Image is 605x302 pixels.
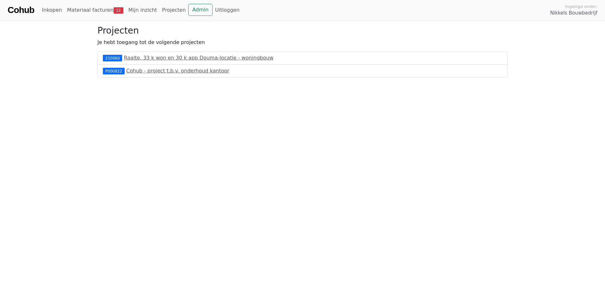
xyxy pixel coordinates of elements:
span: 12 [114,7,123,14]
a: Uitloggen [213,4,242,16]
p: Je hebt toegang tot de volgende projecten [97,39,508,46]
a: Materiaal facturen12 [65,4,126,16]
a: Cohub - project t.b.v. onderhoud kantoor [126,68,229,74]
span: Nikkels Bouwbedrijf [550,9,597,17]
a: Mijn inzicht [126,4,160,16]
a: Admin [188,4,213,16]
span: Ingelogd onder: [565,3,597,9]
h3: Projecten [97,25,508,36]
a: Projecten [159,4,188,16]
a: Cohub [8,3,34,18]
a: Inkopen [39,4,64,16]
div: 210060 [103,55,122,61]
a: Raalte, 33 k won en 30 k app Douma-locatie - woningbouw [124,55,274,61]
div: P000822 [103,68,125,74]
